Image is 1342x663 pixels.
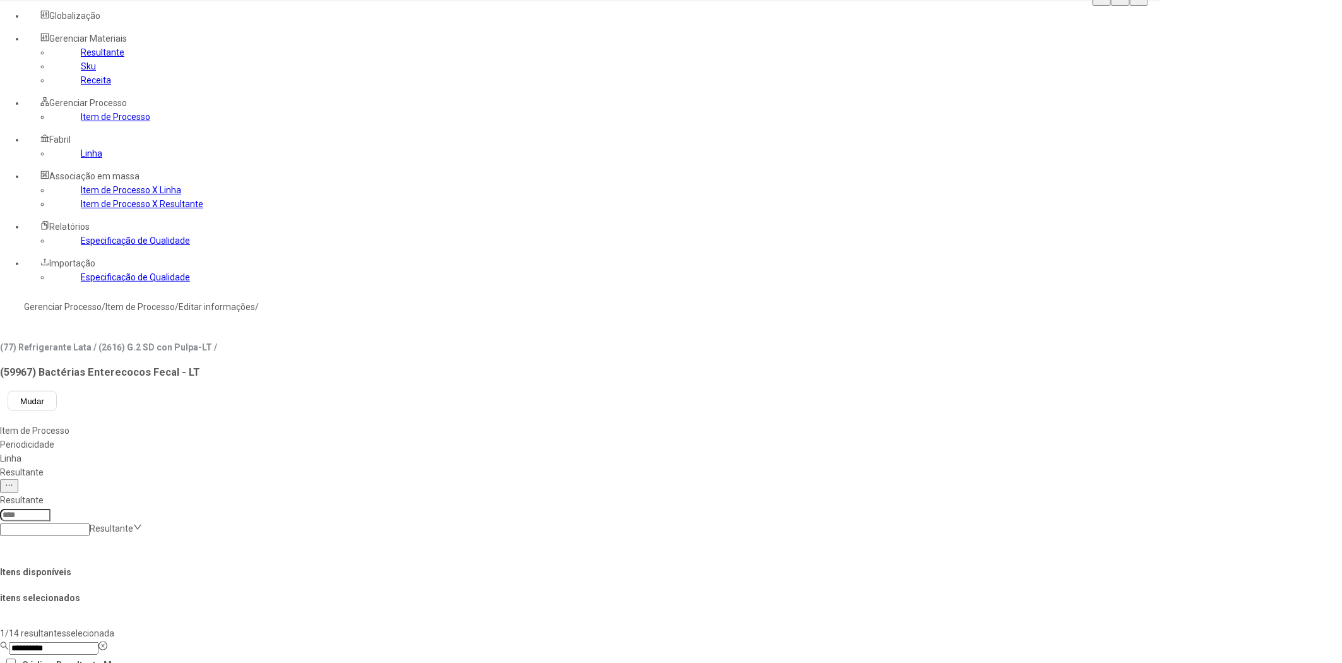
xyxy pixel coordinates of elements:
a: Resultante [81,47,124,57]
span: Relatórios [49,222,90,232]
nz-select-placeholder: Resultante [90,523,133,534]
a: Item de Processo X Resultante [81,199,203,209]
span: Mudar [20,397,44,406]
a: Especificação de Qualidade [81,236,190,246]
a: Editar informações [179,302,255,312]
a: Item de Processo [81,112,150,122]
a: Gerenciar Processo [24,302,102,312]
button: Mudar [8,391,57,411]
a: Item de Processo [105,302,175,312]
a: Especificação de Qualidade [81,272,190,282]
a: Receita [81,75,111,85]
span: Gerenciar Materiais [49,33,127,44]
a: Linha [81,148,102,158]
span: Gerenciar Processo [49,98,127,108]
nz-breadcrumb-separator: / [175,302,179,312]
span: Globalização [49,11,100,21]
span: selecionada [66,628,114,638]
nz-breadcrumb-separator: / [255,302,259,312]
a: Item de Processo X Linha [81,185,181,195]
nz-breadcrumb-separator: / [102,302,105,312]
span: Associação em massa [49,171,140,181]
span: Fabril [49,134,71,145]
span: Importação [49,258,95,268]
a: Sku [81,61,96,71]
